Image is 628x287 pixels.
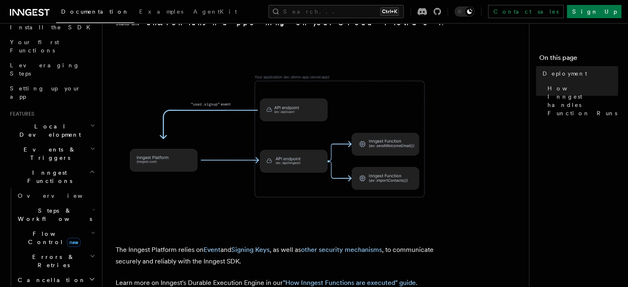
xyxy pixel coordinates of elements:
[301,246,382,254] a: other security mechanisms
[7,35,97,58] a: Your first Functions
[488,5,564,18] a: Contact sales
[139,8,183,15] span: Examples
[231,246,270,254] a: Signing Keys
[14,230,91,246] span: Flow Control
[268,5,404,18] button: Search...Ctrl+K
[10,39,59,54] span: Your first Functions
[188,2,242,22] a: AgentKit
[116,50,446,223] img: The Inngest Platform communicates with your deployed Inngest Functions by sending requests to you...
[7,142,97,165] button: Events & Triggers
[7,20,97,35] a: Install the SDK
[539,66,618,81] a: Deployment
[7,168,89,185] span: Inngest Functions
[14,276,86,284] span: Cancellation
[14,253,90,269] span: Errors & Retries
[7,119,97,142] button: Local Development
[204,246,220,254] a: Event
[7,165,97,188] button: Inngest Functions
[14,188,97,203] a: Overview
[134,2,188,22] a: Examples
[116,244,446,267] p: The Inngest Platform relies on and , as well as , to communicate securely and reliably with the I...
[543,69,587,78] span: Deployment
[455,7,474,17] button: Toggle dark mode
[7,111,34,117] span: Features
[7,81,97,104] a: Setting up your app
[14,249,97,273] button: Errors & Retries
[547,84,618,117] span: How Inngest handles Function Runs
[380,7,399,16] kbd: Ctrl+K
[10,24,95,31] span: Install the SDK
[14,203,97,226] button: Steps & Workflows
[193,8,237,15] span: AgentKit
[544,81,618,121] a: How Inngest handles Function Runs
[7,58,97,81] a: Leveraging Steps
[7,122,90,139] span: Local Development
[10,85,81,100] span: Setting up your app
[56,2,134,23] a: Documentation
[283,279,416,287] a: "How Inngest Functions are executed" guide
[10,62,80,77] span: Leveraging Steps
[14,206,92,223] span: Steps & Workflows
[67,238,81,247] span: new
[7,145,90,162] span: Events & Triggers
[14,226,97,249] button: Flow Controlnew
[567,5,621,18] a: Sign Up
[539,53,618,66] h4: On this page
[61,8,129,15] span: Documentation
[18,192,103,199] span: Overview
